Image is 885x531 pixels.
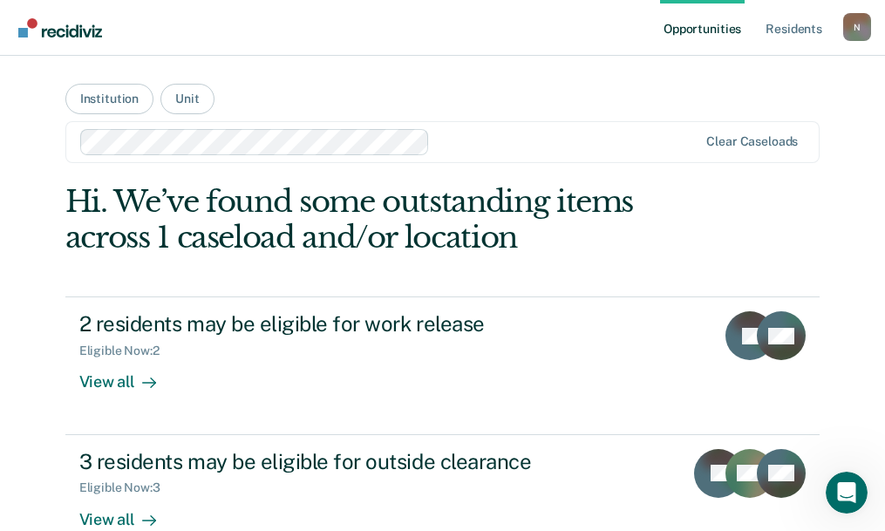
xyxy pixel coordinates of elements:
[65,184,669,255] div: Hi. We’ve found some outstanding items across 1 caseload and/or location
[79,449,671,474] div: 3 residents may be eligible for outside clearance
[79,358,177,392] div: View all
[706,134,798,149] div: Clear caseloads
[79,344,174,358] div: Eligible Now : 2
[843,13,871,41] div: N
[160,84,214,114] button: Unit
[826,472,868,514] iframe: Intercom live chat
[65,296,820,434] a: 2 residents may be eligible for work releaseEligible Now:2View all
[65,84,153,114] button: Institution
[843,13,871,41] button: Profile dropdown button
[79,495,177,529] div: View all
[79,480,174,495] div: Eligible Now : 3
[18,18,102,37] img: Recidiviz
[79,311,691,337] div: 2 residents may be eligible for work release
